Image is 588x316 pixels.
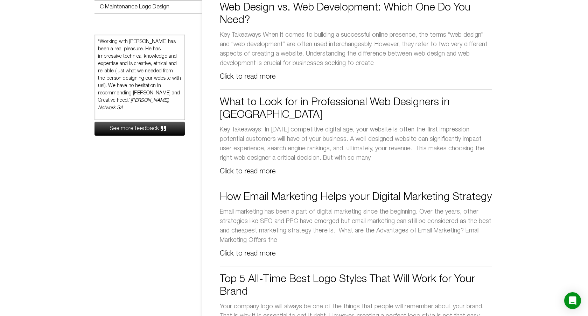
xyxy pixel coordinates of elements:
a: Read more about What to Look for in Professional Web Designers in Adelaide [220,168,275,175]
p: Email marketing has been a part of digital marketing since the beginning. Over the years, other s... [220,207,492,245]
div: Domain Overview [27,41,63,46]
div: Domain: [DOMAIN_NAME] [18,18,77,24]
a: Top 5 All-Time Best Logo Styles That Will Work for Your Brand [220,275,475,297]
a: What to Look for in Professional Web Designers in [GEOGRAPHIC_DATA] [220,98,450,120]
img: logo_orange.svg [11,11,17,17]
div: Keywords by Traffic [77,41,118,46]
img: website_grey.svg [11,18,17,24]
p: “Working with [PERSON_NAME] has been a real pleasure. He has impressive technical knowledge and e... [98,38,181,112]
img: tab_keywords_by_traffic_grey.svg [70,41,75,46]
a: How Email Marketing Helps your Digital Marketing Strategy [220,193,492,202]
a: Web Design vs. Web Development: Which One Do You Need? [220,3,471,25]
a: See more feedback [94,122,185,136]
a: Read more about How Email Marketing Helps your Digital Marketing Strategy [220,251,275,257]
a: C Maintenance Logo Design [100,5,169,9]
em: [PERSON_NAME], Network SA [98,98,169,110]
a: Read more about Web Design vs. Web Development: Which One Do You Need? [220,74,275,80]
span: See more feedback [110,126,159,131]
div: v 4.0.25 [20,11,34,17]
img: tab_domain_overview_orange.svg [19,41,24,46]
div: Open Intercom Messenger [564,292,581,309]
p: Key Takeaways When it comes to building a successful online presence, the terms “web design” and ... [220,30,492,68]
p: Key Takeaways: In [DATE] competitive digital age, your website is often the first impression pote... [220,125,492,163]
